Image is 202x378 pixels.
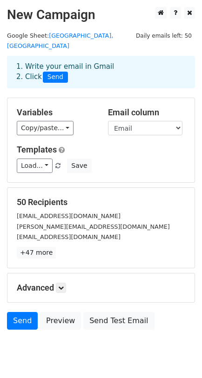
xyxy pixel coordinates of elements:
[17,233,121,240] small: [EMAIL_ADDRESS][DOMAIN_NAME]
[7,7,195,23] h2: New Campaign
[17,247,56,259] a: +47 more
[108,107,185,118] h5: Email column
[17,159,53,173] a: Load...
[40,312,81,330] a: Preview
[17,107,94,118] h5: Variables
[133,31,195,41] span: Daily emails left: 50
[43,72,68,83] span: Send
[9,61,193,83] div: 1. Write your email in Gmail 2. Click
[17,145,57,154] a: Templates
[17,283,185,293] h5: Advanced
[17,223,170,230] small: [PERSON_NAME][EMAIL_ADDRESS][DOMAIN_NAME]
[67,159,91,173] button: Save
[17,197,185,207] h5: 50 Recipients
[7,32,113,50] a: [GEOGRAPHIC_DATA], [GEOGRAPHIC_DATA]
[83,312,154,330] a: Send Test Email
[7,312,38,330] a: Send
[155,333,202,378] iframe: Chat Widget
[133,32,195,39] a: Daily emails left: 50
[7,32,113,50] small: Google Sheet:
[17,212,121,219] small: [EMAIL_ADDRESS][DOMAIN_NAME]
